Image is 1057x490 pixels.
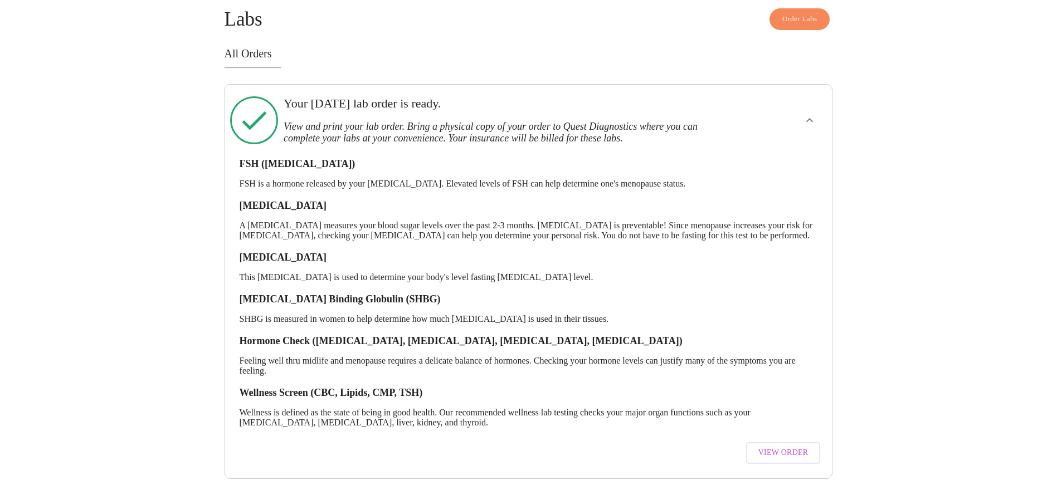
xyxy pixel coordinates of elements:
button: Order Labs [769,8,830,30]
h3: [MEDICAL_DATA] [240,252,818,263]
h3: Hormone Check ([MEDICAL_DATA], [MEDICAL_DATA], [MEDICAL_DATA], [MEDICAL_DATA]) [240,335,818,347]
span: View Order [758,446,808,460]
button: show more [796,107,823,134]
p: A [MEDICAL_DATA] measures your blood sugar levels over the past 2-3 months. [MEDICAL_DATA] is pre... [240,220,818,241]
h4: Labs [225,8,833,31]
p: SHBG is measured in women to help determine how much [MEDICAL_DATA] is used in their tissues. [240,314,818,324]
button: View Order [746,442,821,464]
h3: Wellness Screen (CBC, Lipids, CMP, TSH) [240,387,818,399]
h3: All Orders [225,47,833,60]
p: This [MEDICAL_DATA] is used to determine your body's level fasting [MEDICAL_DATA] level. [240,272,818,282]
p: Feeling well thru midlife and menopause requires a delicate balance of hormones. Checking your ho... [240,356,818,376]
h3: Your [DATE] lab order is ready. [284,96,714,111]
a: View Order [743,437,824,469]
h3: FSH ([MEDICAL_DATA]) [240,158,818,170]
p: FSH is a hormone released by your [MEDICAL_DATA]. Elevated levels of FSH can help determine one's... [240,179,818,189]
h3: [MEDICAL_DATA] [240,200,818,212]
span: Order Labs [782,13,817,26]
h3: View and print your lab order. Bring a physical copy of your order to Quest Diagnostics where you... [284,121,714,144]
h3: [MEDICAL_DATA] Binding Globulin (SHBG) [240,293,818,305]
p: Wellness is defined as the state of being in good health. Our recommended wellness lab testing ch... [240,408,818,428]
